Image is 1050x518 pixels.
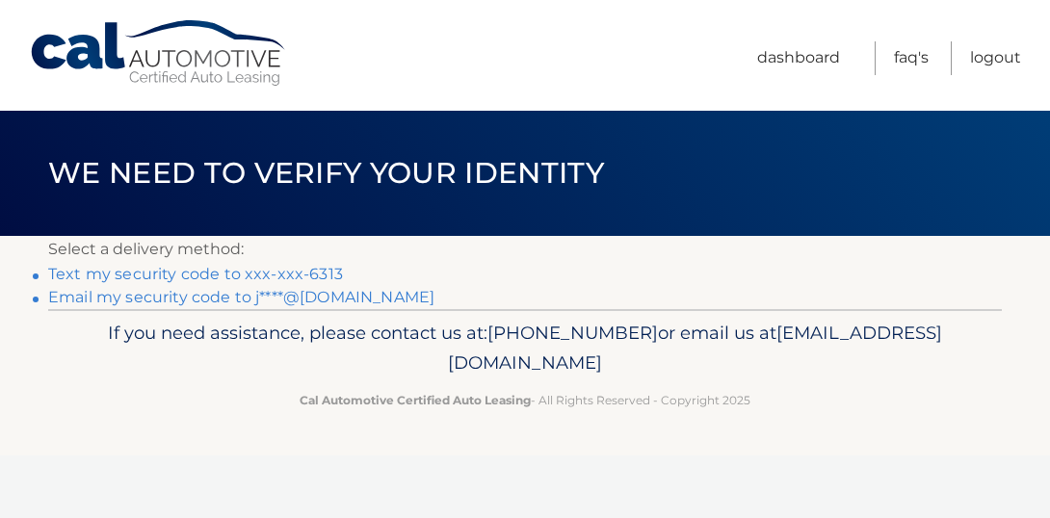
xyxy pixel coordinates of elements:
[48,265,343,283] a: Text my security code to xxx-xxx-6313
[77,390,973,410] p: - All Rights Reserved - Copyright 2025
[757,41,840,75] a: Dashboard
[970,41,1021,75] a: Logout
[487,322,658,344] span: [PHONE_NUMBER]
[894,41,929,75] a: FAQ's
[48,236,1002,263] p: Select a delivery method:
[300,393,531,407] strong: Cal Automotive Certified Auto Leasing
[48,155,604,191] span: We need to verify your identity
[48,288,434,306] a: Email my security code to j****@[DOMAIN_NAME]
[29,19,289,88] a: Cal Automotive
[77,318,973,379] p: If you need assistance, please contact us at: or email us at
